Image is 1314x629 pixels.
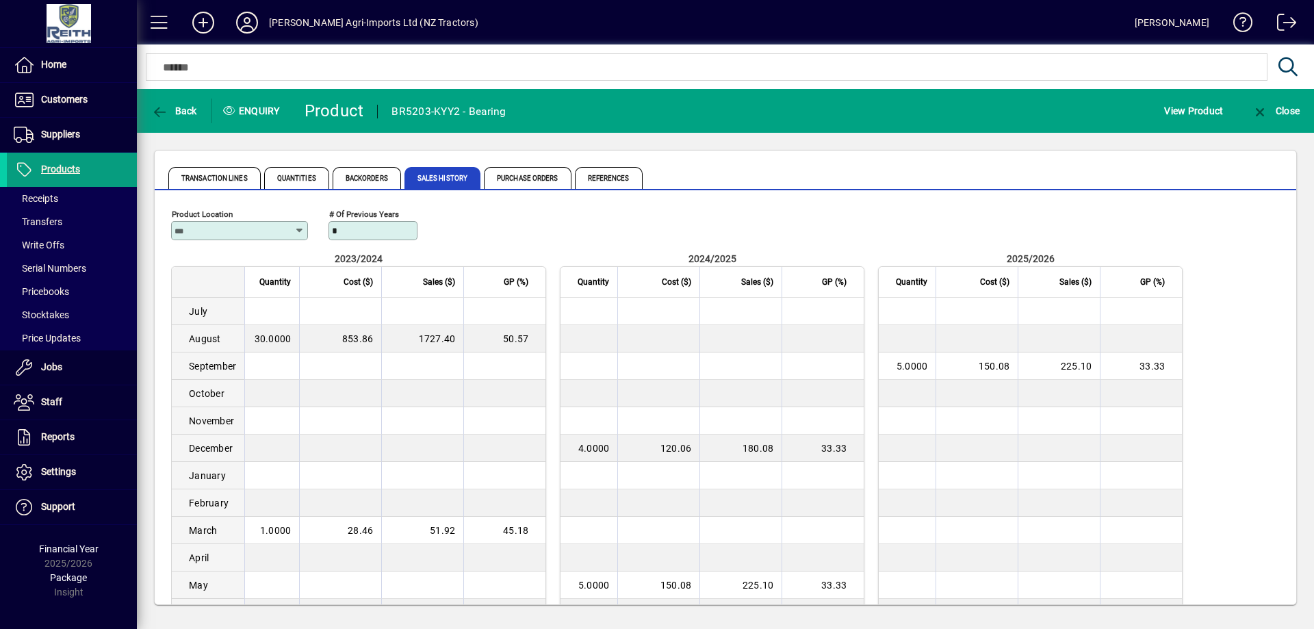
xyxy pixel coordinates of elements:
span: Quantity [259,274,291,290]
span: 150.08 [979,361,1010,372]
mat-label: Product Location [172,209,233,219]
span: 1727.40 [419,333,456,344]
td: January [172,462,244,489]
span: Quantity [578,274,609,290]
span: Transaction Lines [168,167,261,189]
span: Quantity [896,274,927,290]
a: Suppliers [7,118,137,152]
span: 50.57 [503,333,528,344]
span: Stocktakes [14,309,69,320]
span: Quantities [264,167,329,189]
span: Cost ($) [980,274,1009,290]
span: Backorders [333,167,401,189]
span: Customers [41,94,88,105]
span: Settings [41,466,76,477]
td: February [172,489,244,517]
span: Serial Numbers [14,263,86,274]
span: GP (%) [504,274,528,290]
span: 33.33 [821,443,847,454]
span: Products [41,164,80,175]
button: View Product [1161,99,1226,123]
a: Pricebooks [7,280,137,303]
span: 225.10 [743,580,774,591]
td: December [172,435,244,462]
button: Add [181,10,225,35]
span: Home [41,59,66,70]
span: Sales ($) [423,274,455,290]
a: Stocktakes [7,303,137,326]
td: September [172,352,244,380]
div: Product [305,100,364,122]
span: Package [50,572,87,583]
td: October [172,380,244,407]
span: 45.18 [503,525,528,536]
span: GP (%) [822,274,847,290]
span: Cost ($) [344,274,373,290]
button: Close [1248,99,1303,123]
td: June [172,599,244,626]
span: References [575,167,643,189]
span: 225.10 [1061,361,1092,372]
span: 5.0000 [897,361,928,372]
span: Pricebooks [14,286,69,297]
td: May [172,572,244,599]
span: 1.0000 [260,525,292,536]
span: Suppliers [41,129,80,140]
a: Support [7,490,137,524]
mat-label: # of previous years [329,209,399,219]
td: April [172,544,244,572]
span: 2023/2024 [335,253,383,264]
span: Reports [41,431,75,442]
a: Serial Numbers [7,257,137,280]
span: Price Updates [14,333,81,344]
div: [PERSON_NAME] Agri-Imports Ltd (NZ Tractors) [269,12,478,34]
button: Profile [225,10,269,35]
span: 2024/2025 [688,253,736,264]
a: Staff [7,385,137,420]
span: Cost ($) [662,274,691,290]
span: 51.92 [430,525,455,536]
span: Close [1252,105,1300,116]
button: Back [148,99,201,123]
span: 4.0000 [578,443,610,454]
a: Customers [7,83,137,117]
a: Knowledge Base [1223,3,1253,47]
span: 150.08 [660,580,692,591]
a: Jobs [7,350,137,385]
a: Logout [1267,3,1297,47]
span: GP (%) [1140,274,1165,290]
span: Receipts [14,193,58,204]
span: Back [151,105,197,116]
span: 853.86 [342,333,374,344]
app-page-header-button: Back [137,99,212,123]
td: July [172,298,244,325]
span: 5.0000 [578,580,610,591]
span: Staff [41,396,62,407]
span: Sales ($) [1059,274,1092,290]
app-page-header-button: Close enquiry [1237,99,1314,123]
span: View Product [1164,100,1223,122]
span: 33.33 [821,580,847,591]
span: 180.08 [743,443,774,454]
td: March [172,517,244,544]
span: Support [41,501,75,512]
span: 30.0000 [255,333,292,344]
span: Financial Year [39,543,99,554]
a: Price Updates [7,326,137,350]
span: Write Offs [14,240,64,251]
span: Sales History [404,167,480,189]
a: Settings [7,455,137,489]
div: BR5203-KYY2 - Bearing [391,101,506,123]
span: Purchase Orders [484,167,571,189]
td: November [172,407,244,435]
span: 2025/2026 [1007,253,1055,264]
span: 120.06 [660,443,692,454]
a: Transfers [7,210,137,233]
a: Reports [7,420,137,454]
span: Sales ($) [741,274,773,290]
a: Write Offs [7,233,137,257]
span: Transfers [14,216,62,227]
span: 33.33 [1139,361,1165,372]
div: Enquiry [212,100,294,122]
a: Receipts [7,187,137,210]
